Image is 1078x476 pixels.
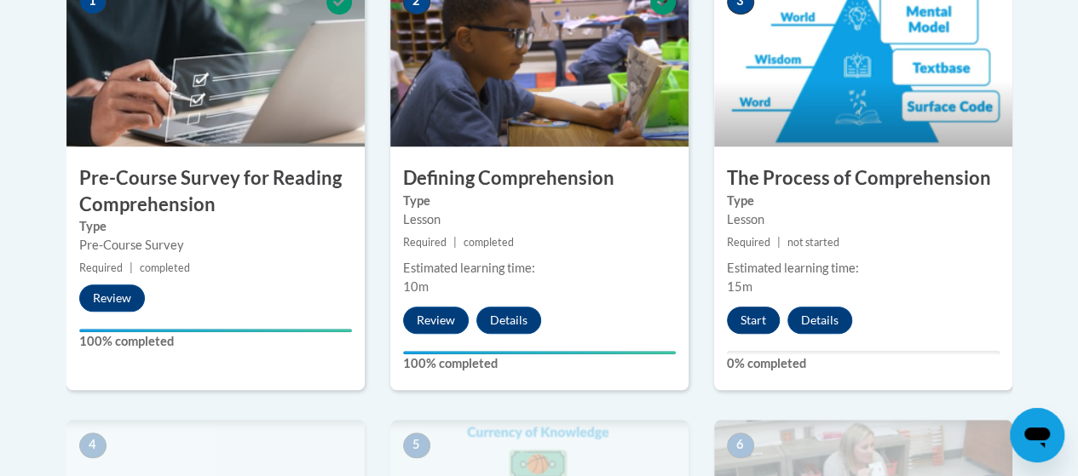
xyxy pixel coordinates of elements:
div: Your progress [79,329,352,332]
button: Start [727,307,780,334]
span: completed [464,236,514,249]
span: | [130,261,133,274]
button: Details [787,307,852,334]
div: Estimated learning time: [727,259,1000,278]
span: Required [727,236,770,249]
span: Required [79,261,123,274]
h3: Defining Comprehension [390,165,689,192]
label: Type [79,217,352,236]
button: Review [403,307,469,334]
span: completed [140,261,190,274]
label: Type [403,192,676,210]
button: Details [476,307,541,334]
label: Type [727,192,1000,210]
iframe: Button to launch messaging window [1010,408,1064,462]
span: 10m [403,279,429,294]
span: | [453,236,457,249]
div: Pre-Course Survey [79,236,352,255]
span: 15m [727,279,752,294]
label: 0% completed [727,354,1000,373]
label: 100% completed [79,332,352,351]
h3: Pre-Course Survey for Reading Comprehension [66,165,365,218]
div: Your progress [403,351,676,354]
span: 6 [727,433,754,458]
span: 5 [403,433,430,458]
span: | [777,236,781,249]
button: Review [79,284,145,312]
span: not started [787,236,839,249]
div: Estimated learning time: [403,259,676,278]
div: Lesson [403,210,676,229]
span: Required [403,236,447,249]
h3: The Process of Comprehension [714,165,1012,192]
div: Lesson [727,210,1000,229]
label: 100% completed [403,354,676,373]
span: 4 [79,433,107,458]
